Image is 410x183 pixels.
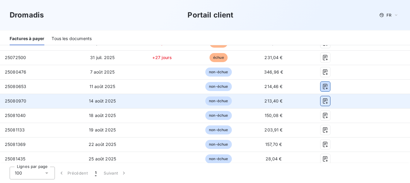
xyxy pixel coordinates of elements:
span: 214,46 € [264,84,282,89]
span: 19 août 2025 [89,127,116,132]
span: 25081040 [5,113,26,118]
span: 31 juil. 2025 [90,55,115,60]
span: 25080970 [5,98,26,103]
button: Suivant [100,167,131,179]
span: 18 août 2025 [89,113,116,118]
span: 1 [95,170,96,176]
span: 231,04 € [264,55,282,60]
span: 25072500 [5,55,26,60]
span: 25 août 2025 [89,156,116,161]
span: 203,91 € [264,127,282,132]
span: 22 août 2025 [89,142,116,147]
span: non-échue [205,140,232,149]
span: échue [210,53,228,62]
span: 25081435 [5,156,25,161]
span: non-échue [205,96,232,106]
span: 346,96 € [264,69,283,74]
span: non-échue [205,68,232,77]
span: non-échue [205,125,232,134]
span: 213,40 € [264,98,282,103]
button: 1 [91,167,100,179]
span: 150,08 € [265,113,282,118]
span: non-échue [205,111,232,120]
span: 14 août 2025 [89,98,116,103]
span: non-échue [205,154,232,163]
span: 28,04 € [266,156,282,161]
span: 7 août 2025 [90,69,115,74]
span: 157,70 € [265,142,282,147]
span: 11 août 2025 [90,84,115,89]
span: 25081369 [5,142,26,147]
div: Factures à payer [10,33,44,45]
span: +27 jours [152,55,172,60]
span: non-échue [205,82,232,91]
button: Précédent [55,167,91,179]
div: Tous les documents [52,33,92,45]
span: 25080653 [5,84,26,89]
span: 100 [15,170,22,176]
span: 25080476 [5,69,26,74]
h3: Dromadis [10,10,44,21]
span: 25081133 [5,127,25,132]
h3: Portail client [188,10,233,21]
span: FR [386,13,391,17]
